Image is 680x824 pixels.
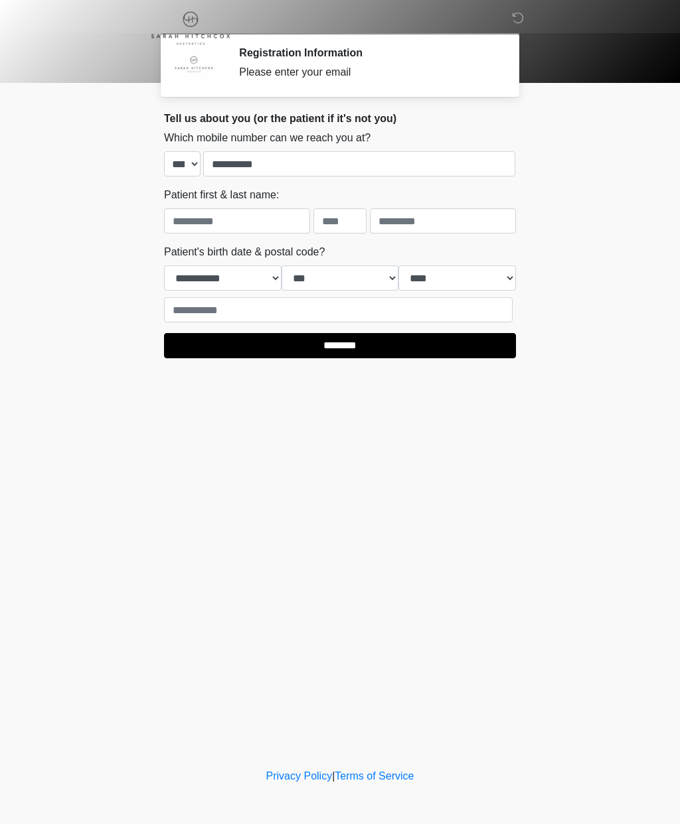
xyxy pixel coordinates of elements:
[335,770,414,782] a: Terms of Service
[164,112,516,125] h2: Tell us about you (or the patient if it's not you)
[151,10,230,45] img: Sarah Hitchcox Aesthetics Logo
[164,187,279,203] label: Patient first & last name:
[266,770,333,782] a: Privacy Policy
[239,64,496,80] div: Please enter your email
[164,244,325,260] label: Patient's birth date & postal code?
[174,46,214,86] img: Agent Avatar
[164,130,371,146] label: Which mobile number can we reach you at?
[332,770,335,782] a: |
